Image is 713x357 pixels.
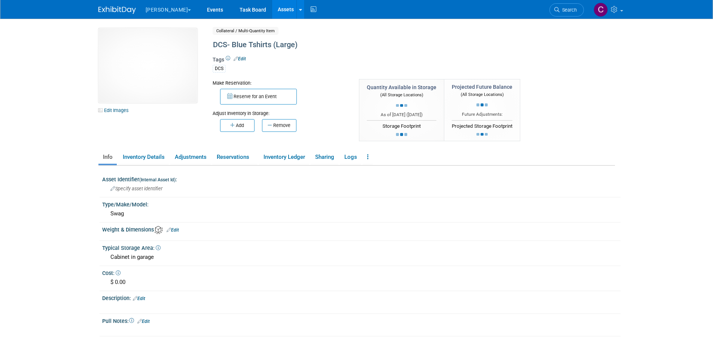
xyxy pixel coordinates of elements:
div: Quantity Available in Storage [367,84,436,91]
div: (All Storage Locations) [367,91,436,98]
img: loading... [396,133,407,136]
a: Adjustments [170,151,211,164]
img: loading... [476,133,488,136]
button: Reserve for an Event [220,89,297,105]
div: Pull Notes: [102,315,621,325]
span: [DATE] [408,112,421,117]
a: Search [549,3,584,16]
small: (Internal Asset Id) [139,177,176,182]
div: Storage Footprint [367,120,436,130]
a: Edit [133,296,145,301]
span: Search [560,7,577,13]
div: Projected Future Balance [452,83,512,91]
img: ExhibitDay [98,6,136,14]
span: Typical Storage Area: [102,245,161,251]
a: Sharing [311,151,338,164]
div: As of [DATE] ( ) [367,112,436,118]
div: Adjust Inventory in Storage: [213,105,348,117]
div: Weight & Dimensions [102,224,621,234]
a: Edit [167,227,179,233]
img: Cassidy Wright [594,3,608,17]
a: Logs [340,151,361,164]
a: Info [98,151,117,164]
div: Make Reservation: [213,79,348,87]
div: DCS- Blue Tshirts (Large) [210,38,553,52]
img: Asset Weight and Dimensions [155,226,163,234]
div: Cabinet in garage [108,251,615,263]
span: Specify asset identifier [110,186,162,191]
button: Add [220,119,255,132]
div: Cost: [102,267,621,277]
div: Asset Identifier : [102,174,621,183]
div: Type/Make/Model: [102,199,621,208]
div: $ 0.00 [108,276,615,288]
a: Edit [234,56,246,61]
div: Swag [108,208,615,220]
div: Tags [213,56,553,78]
img: View Images [98,28,197,103]
a: Reservations [212,151,258,164]
div: Future Adjustments: [452,111,512,118]
img: loading... [396,104,407,107]
a: Inventory Details [118,151,169,164]
a: Edit Images [98,106,132,115]
button: Remove [262,119,296,132]
a: Inventory Ledger [259,151,309,164]
span: Collateral / Multi-Quantity Item [213,27,278,35]
div: (All Storage Locations) [452,91,512,98]
div: Projected Storage Footprint [452,120,512,130]
div: DCS [213,65,226,73]
div: Description: [102,293,621,302]
img: loading... [476,103,488,106]
a: Edit [137,319,150,324]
